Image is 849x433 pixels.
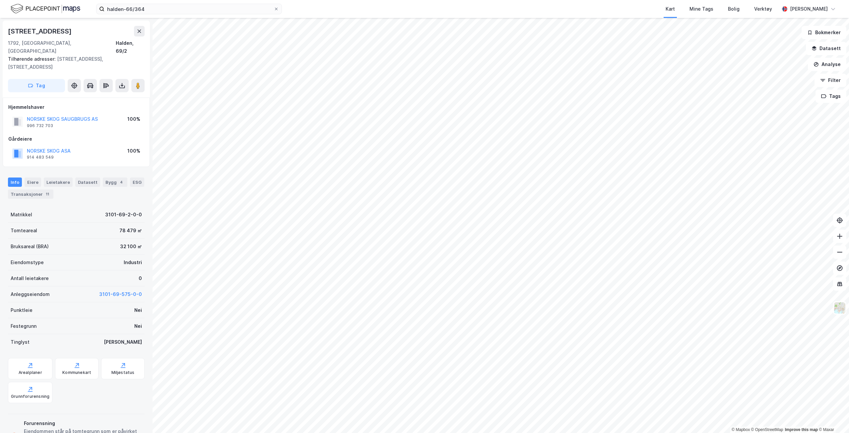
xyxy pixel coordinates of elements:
[11,290,50,298] div: Anleggseiendom
[11,338,30,346] div: Tinglyst
[139,274,142,282] div: 0
[8,178,22,187] div: Info
[11,211,32,219] div: Matrikkel
[111,370,135,375] div: Miljøstatus
[118,179,125,185] div: 4
[103,178,127,187] div: Bygg
[25,178,41,187] div: Eiere
[11,227,37,235] div: Tomteareal
[816,401,849,433] iframe: Chat Widget
[8,79,65,92] button: Tag
[11,3,80,15] img: logo.f888ab2527a4732fd821a326f86c7f29.svg
[11,322,36,330] div: Festegrunn
[127,115,140,123] div: 100%
[134,322,142,330] div: Nei
[11,243,49,251] div: Bruksareal (BRA)
[8,103,144,111] div: Hjemmelshaver
[816,90,846,103] button: Tags
[99,290,142,298] button: 3101-69-575-0-0
[24,419,142,427] div: Forurensning
[8,39,116,55] div: 1792, [GEOGRAPHIC_DATA], [GEOGRAPHIC_DATA]
[104,4,274,14] input: Søk på adresse, matrikkel, gårdeiere, leietakere eller personer
[666,5,675,13] div: Kart
[816,401,849,433] div: Kontrollprogram for chat
[104,338,142,346] div: [PERSON_NAME]
[11,306,33,314] div: Punktleie
[732,427,750,432] a: Mapbox
[119,227,142,235] div: 78 479 ㎡
[8,26,73,36] div: [STREET_ADDRESS]
[8,189,53,199] div: Transaksjoner
[62,370,91,375] div: Kommunekart
[105,211,142,219] div: 3101-69-2-0-0
[27,155,54,160] div: 914 483 549
[751,427,783,432] a: OpenStreetMap
[134,306,142,314] div: Nei
[833,302,846,314] img: Z
[806,42,846,55] button: Datasett
[75,178,100,187] div: Datasett
[8,55,139,71] div: [STREET_ADDRESS], [STREET_ADDRESS]
[11,258,44,266] div: Eiendomstype
[790,5,828,13] div: [PERSON_NAME]
[754,5,772,13] div: Verktøy
[11,394,49,399] div: Grunnforurensning
[124,258,142,266] div: Industri
[8,56,57,62] span: Tilhørende adresser:
[27,123,53,128] div: 996 732 703
[785,427,818,432] a: Improve this map
[44,178,73,187] div: Leietakere
[116,39,145,55] div: Halden, 69/2
[808,58,846,71] button: Analyse
[120,243,142,251] div: 32 100 ㎡
[127,147,140,155] div: 100%
[44,191,51,197] div: 11
[815,74,846,87] button: Filter
[130,178,144,187] div: ESG
[19,370,42,375] div: Arealplaner
[802,26,846,39] button: Bokmerker
[8,135,144,143] div: Gårdeiere
[11,274,49,282] div: Antall leietakere
[689,5,713,13] div: Mine Tags
[728,5,740,13] div: Bolig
